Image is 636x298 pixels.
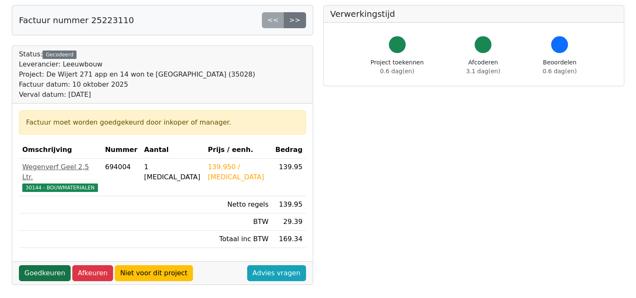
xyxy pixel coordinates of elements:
[42,51,77,59] div: Gecodeerd
[466,68,500,74] span: 3.1 dag(en)
[247,265,306,281] a: Advies vragen
[22,162,98,182] div: Wegenverf Geel 2,5 Ltr.
[115,265,193,281] a: Niet voor dit project
[204,141,272,159] th: Prijs / eenh.
[22,162,98,192] a: Wegenverf Geel 2,5 Ltr.30144 - BOUWMATERIALEN
[19,69,255,80] div: Project: De Wijert 271 app en 14 won te [GEOGRAPHIC_DATA] (35028)
[204,231,272,248] td: Totaal inc BTW
[144,162,201,182] div: 1 [MEDICAL_DATA]
[72,265,113,281] a: Afkeuren
[330,9,618,19] h5: Verwerkingstijd
[102,141,141,159] th: Nummer
[272,196,306,213] td: 139.95
[371,58,424,76] div: Project toekennen
[272,159,306,196] td: 139.95
[543,68,577,74] span: 0.6 dag(en)
[19,90,255,100] div: Verval datum: [DATE]
[466,58,500,76] div: Afcoderen
[284,12,306,28] a: >>
[543,58,577,76] div: Beoordelen
[272,231,306,248] td: 169.34
[141,141,205,159] th: Aantal
[26,117,299,128] div: Factuur moet worden goedgekeurd door inkoper of manager.
[19,15,134,25] h5: Factuur nummer 25223110
[272,213,306,231] td: 29.39
[19,80,255,90] div: Factuur datum: 10 oktober 2025
[204,213,272,231] td: BTW
[19,141,102,159] th: Omschrijving
[380,68,414,74] span: 0.6 dag(en)
[19,49,255,100] div: Status:
[102,159,141,196] td: 694004
[272,141,306,159] th: Bedrag
[19,59,255,69] div: Leverancier: Leeuwbouw
[204,196,272,213] td: Netto regels
[208,162,268,182] div: 139.950 / [MEDICAL_DATA]
[19,265,71,281] a: Goedkeuren
[22,184,98,192] span: 30144 - BOUWMATERIALEN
